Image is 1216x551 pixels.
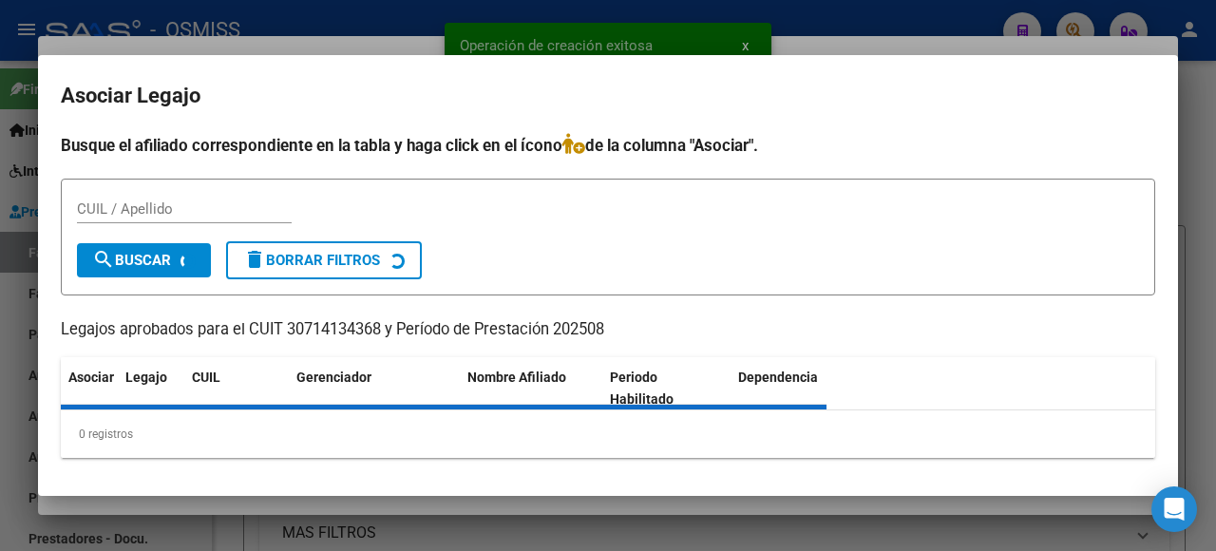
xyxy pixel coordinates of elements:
mat-icon: search [92,248,115,271]
span: Borrar Filtros [243,252,380,269]
datatable-header-cell: Periodo Habilitado [602,357,731,420]
span: Periodo Habilitado [610,370,674,407]
datatable-header-cell: Dependencia [731,357,873,420]
span: Dependencia [738,370,818,385]
button: Borrar Filtros [226,241,422,279]
h2: Asociar Legajo [61,78,1155,114]
div: 0 registros [61,410,1155,458]
datatable-header-cell: Gerenciador [289,357,460,420]
datatable-header-cell: Asociar [61,357,118,420]
mat-icon: delete [243,248,266,271]
p: Legajos aprobados para el CUIT 30714134368 y Período de Prestación 202508 [61,318,1155,342]
span: Gerenciador [296,370,371,385]
span: Nombre Afiliado [467,370,566,385]
span: Buscar [92,252,171,269]
span: CUIL [192,370,220,385]
datatable-header-cell: Nombre Afiliado [460,357,602,420]
datatable-header-cell: Legajo [118,357,184,420]
span: Asociar [68,370,114,385]
button: Buscar [77,243,211,277]
span: Legajo [125,370,167,385]
datatable-header-cell: CUIL [184,357,289,420]
div: Open Intercom Messenger [1151,486,1197,532]
h4: Busque el afiliado correspondiente en la tabla y haga click en el ícono de la columna "Asociar". [61,133,1155,158]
